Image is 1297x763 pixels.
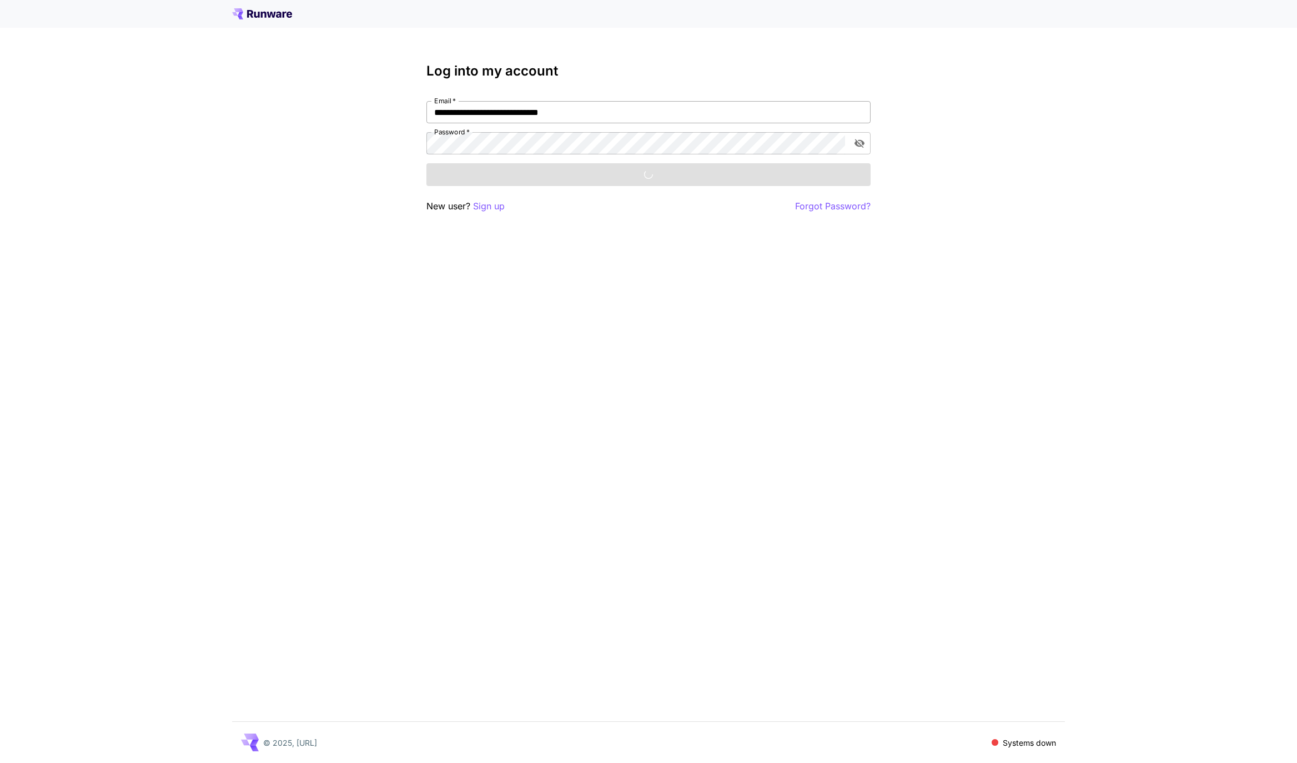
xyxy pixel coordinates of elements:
[263,737,317,749] p: © 2025, [URL]
[426,199,505,213] p: New user?
[795,199,871,213] button: Forgot Password?
[434,96,456,106] label: Email
[849,133,869,153] button: toggle password visibility
[426,63,871,79] h3: Log into my account
[1003,737,1056,749] p: Systems down
[434,127,470,137] label: Password
[473,199,505,213] button: Sign up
